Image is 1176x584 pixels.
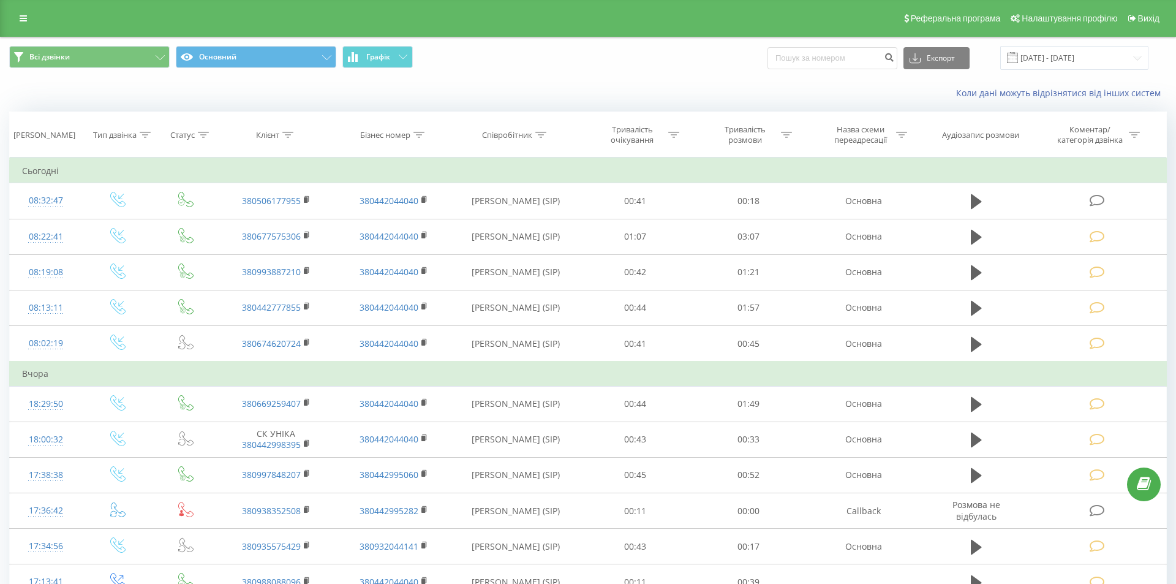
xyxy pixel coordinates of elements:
div: [PERSON_NAME] [13,130,75,140]
td: СК УНІКА [217,422,335,457]
td: [PERSON_NAME] (SIP) [452,183,579,219]
div: Коментар/категорія дзвінка [1054,124,1126,145]
td: 00:43 [579,422,692,457]
td: Основна [805,326,922,362]
a: 380442777855 [242,301,301,313]
span: Вихід [1138,13,1159,23]
input: Пошук за номером [767,47,897,69]
td: [PERSON_NAME] (SIP) [452,254,579,290]
a: 380506177955 [242,195,301,207]
td: 00:17 [692,529,804,564]
td: [PERSON_NAME] (SIP) [452,290,579,325]
div: Співробітник [482,130,532,140]
td: Основна [805,183,922,219]
div: 08:02:19 [22,332,70,355]
td: 01:57 [692,290,804,325]
button: Графік [342,46,413,68]
td: 00:41 [579,183,692,219]
td: [PERSON_NAME] (SIP) [452,422,579,457]
td: 00:45 [692,326,804,362]
span: Налаштування профілю [1022,13,1117,23]
td: 00:00 [692,493,804,529]
div: Тривалість очікування [600,124,665,145]
div: 17:34:56 [22,534,70,558]
a: 380932044141 [360,540,418,552]
a: 380442044040 [360,195,418,207]
div: Назва схеми переадресації [827,124,893,145]
td: Сьогодні [10,159,1167,183]
a: 380442044040 [360,338,418,349]
td: [PERSON_NAME] (SIP) [452,219,579,254]
td: Основна [805,529,922,564]
td: Основна [805,457,922,493]
td: 00:44 [579,386,692,422]
a: 380669259407 [242,398,301,409]
a: 380935575429 [242,540,301,552]
td: [PERSON_NAME] (SIP) [452,326,579,362]
td: 00:18 [692,183,804,219]
td: 00:11 [579,493,692,529]
button: Основний [176,46,336,68]
a: 380677575306 [242,230,301,242]
td: 00:41 [579,326,692,362]
td: 00:33 [692,422,804,457]
a: 380997848207 [242,469,301,480]
button: Всі дзвінки [9,46,170,68]
div: Бізнес номер [360,130,410,140]
td: 00:44 [579,290,692,325]
td: Callback [805,493,922,529]
a: 380442044040 [360,398,418,409]
td: [PERSON_NAME] (SIP) [452,386,579,422]
td: 00:45 [579,457,692,493]
td: 01:49 [692,386,804,422]
div: 08:22:41 [22,225,70,249]
td: 03:07 [692,219,804,254]
td: 00:43 [579,529,692,564]
a: 380442044040 [360,266,418,278]
a: 380442044040 [360,301,418,313]
td: [PERSON_NAME] (SIP) [452,457,579,493]
a: 380674620724 [242,338,301,349]
div: 17:36:42 [22,499,70,523]
span: Графік [366,53,390,61]
td: 00:52 [692,457,804,493]
div: Тип дзвінка [93,130,137,140]
td: Основна [805,219,922,254]
td: Вчора [10,362,1167,386]
td: 01:21 [692,254,804,290]
td: Основна [805,290,922,325]
div: 17:38:38 [22,463,70,487]
a: 380442044040 [360,230,418,242]
a: 380442044040 [360,433,418,445]
a: 380442995060 [360,469,418,480]
div: Статус [170,130,195,140]
td: Основна [805,422,922,457]
td: Основна [805,254,922,290]
a: 380442998395 [242,439,301,450]
a: 380993887210 [242,266,301,278]
td: 01:07 [579,219,692,254]
span: Реферальна програма [911,13,1001,23]
div: 08:32:47 [22,189,70,213]
span: Розмова не відбулась [952,499,1000,521]
td: [PERSON_NAME] (SIP) [452,493,579,529]
div: Клієнт [256,130,279,140]
a: 380442995282 [360,505,418,517]
a: 380938352508 [242,505,301,517]
div: 08:19:08 [22,260,70,284]
div: 08:13:11 [22,296,70,320]
div: 18:00:32 [22,428,70,452]
td: 00:42 [579,254,692,290]
button: Експорт [903,47,970,69]
td: Основна [805,386,922,422]
span: Всі дзвінки [29,52,70,62]
a: Коли дані можуть відрізнятися вiд інших систем [956,87,1167,99]
div: 18:29:50 [22,392,70,416]
div: Аудіозапис розмови [942,130,1019,140]
td: [PERSON_NAME] (SIP) [452,529,579,564]
div: Тривалість розмови [712,124,778,145]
